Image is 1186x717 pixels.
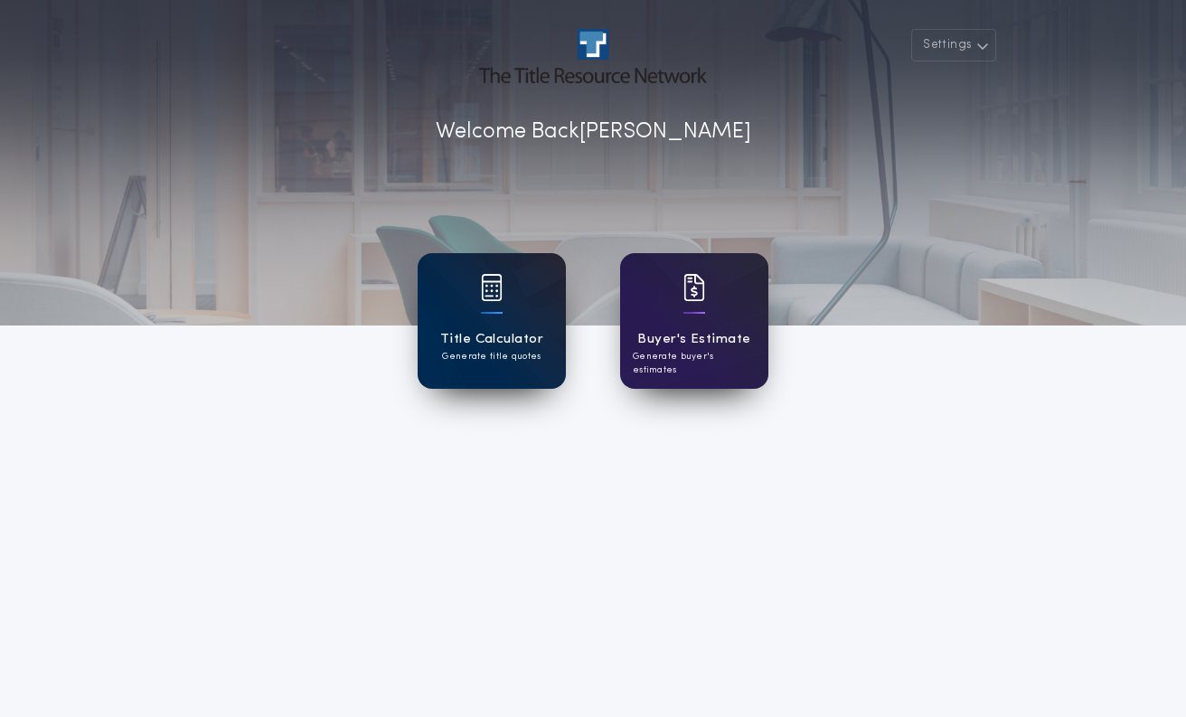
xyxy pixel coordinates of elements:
[481,274,503,301] img: card icon
[436,116,751,148] p: Welcome Back [PERSON_NAME]
[620,253,768,389] a: card iconBuyer's EstimateGenerate buyer's estimates
[911,29,996,61] button: Settings
[479,29,707,83] img: account-logo
[442,350,541,363] p: Generate title quotes
[633,350,756,377] p: Generate buyer's estimates
[637,329,750,350] h1: Buyer's Estimate
[683,274,705,301] img: card icon
[440,329,543,350] h1: Title Calculator
[418,253,566,389] a: card iconTitle CalculatorGenerate title quotes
